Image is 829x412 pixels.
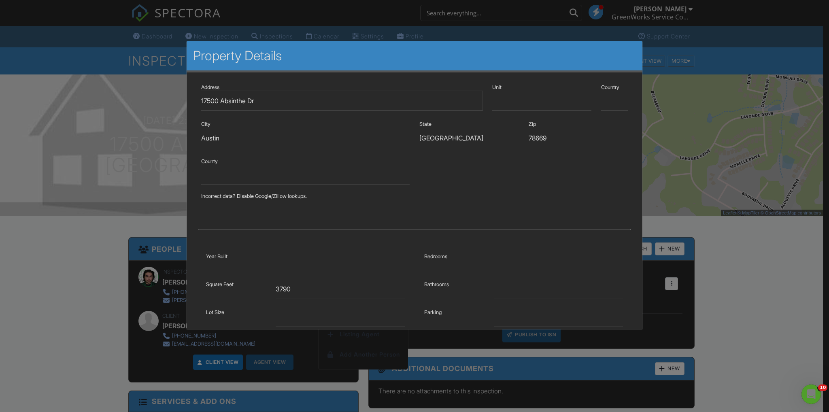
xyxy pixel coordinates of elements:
label: Year Built [206,253,227,259]
label: Bedrooms [424,253,447,259]
label: Square Feet [206,281,234,287]
iframe: Intercom live chat [801,384,821,404]
label: Country [601,84,619,90]
label: State [419,121,432,127]
label: Bathrooms [424,281,449,287]
label: Zip [529,121,536,127]
label: Unit [492,84,502,90]
label: Parking [424,309,442,315]
label: Address [201,84,219,90]
label: City [201,121,210,127]
h2: Property Details [193,48,636,64]
span: 10 [818,384,827,391]
div: Incorrect data? Disable Google/Zillow lookups. [201,193,628,200]
label: Lot Size [206,309,224,315]
label: County [201,158,218,164]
